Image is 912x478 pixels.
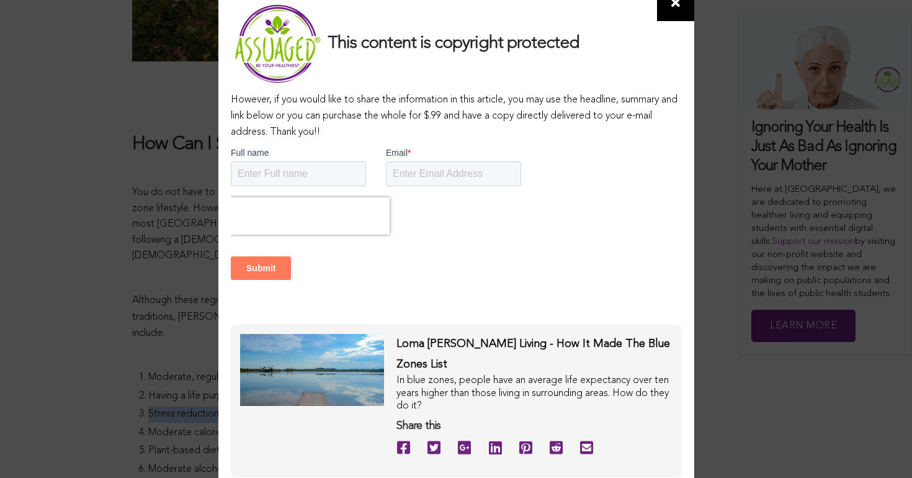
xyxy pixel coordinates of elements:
img: copyright image [240,334,384,406]
div: In blue zones, people have an average life expectancy over ten years higher than those living in ... [396,374,673,413]
p: However, if you would like to share the information in this article, you may use the headline, su... [231,92,682,140]
h3: This content is copyright protected [231,1,682,86]
img: Assuaged Logo [231,1,324,86]
span: Loma [PERSON_NAME] Living - How It Made The Blue Zones List [396,338,670,369]
h4: Share this [396,419,673,433]
iframe: Form 0 [231,147,682,325]
iframe: Chat Widget [850,418,912,478]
